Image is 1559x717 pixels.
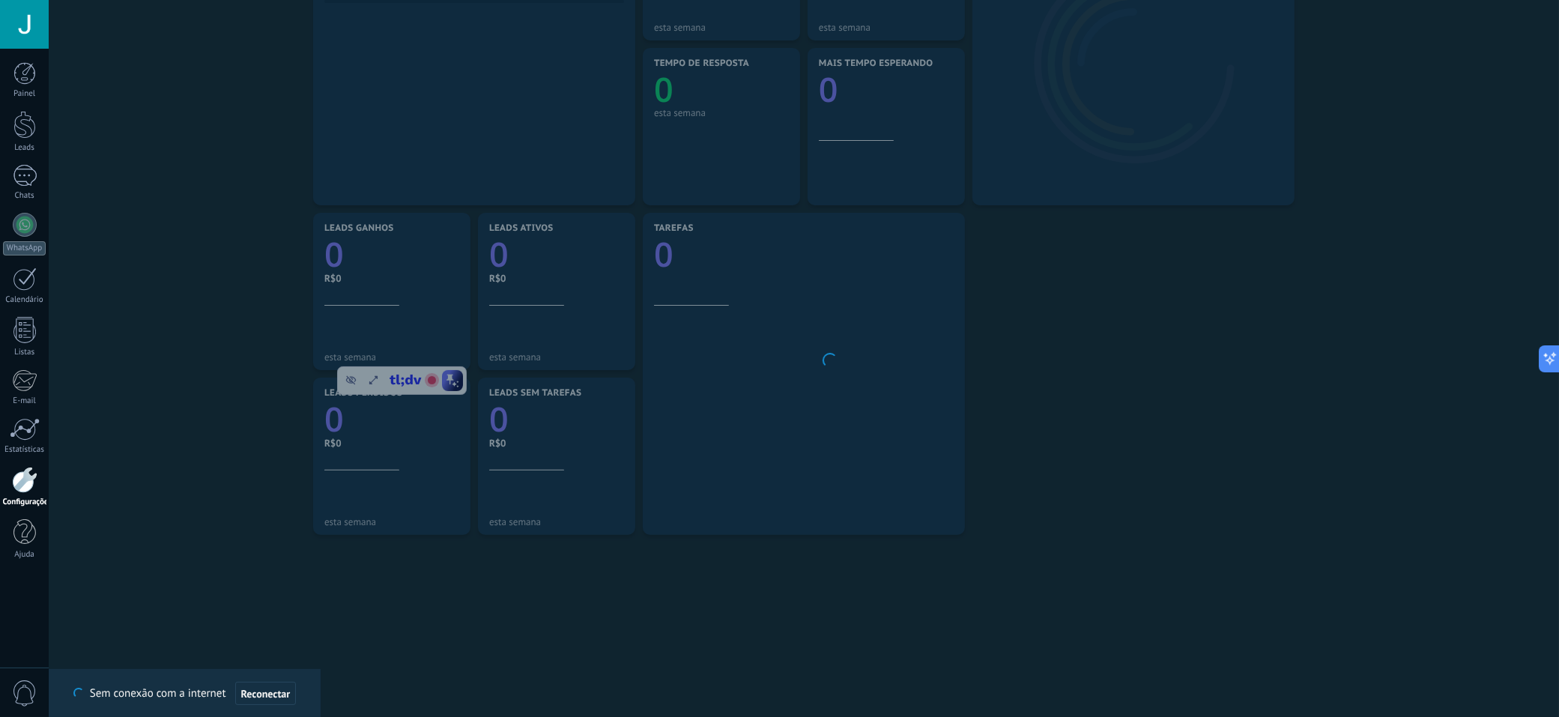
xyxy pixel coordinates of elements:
[3,295,46,305] div: Calendário
[3,191,46,201] div: Chats
[3,445,46,455] div: Estatísticas
[3,89,46,99] div: Painel
[3,550,46,560] div: Ajuda
[3,348,46,357] div: Listas
[3,241,46,255] div: WhatsApp
[3,497,46,507] div: Configurações
[3,143,46,153] div: Leads
[241,689,291,699] span: Reconectar
[3,396,46,406] div: E-mail
[235,682,297,706] button: Reconectar
[73,681,296,706] div: Sem conexão com a internet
